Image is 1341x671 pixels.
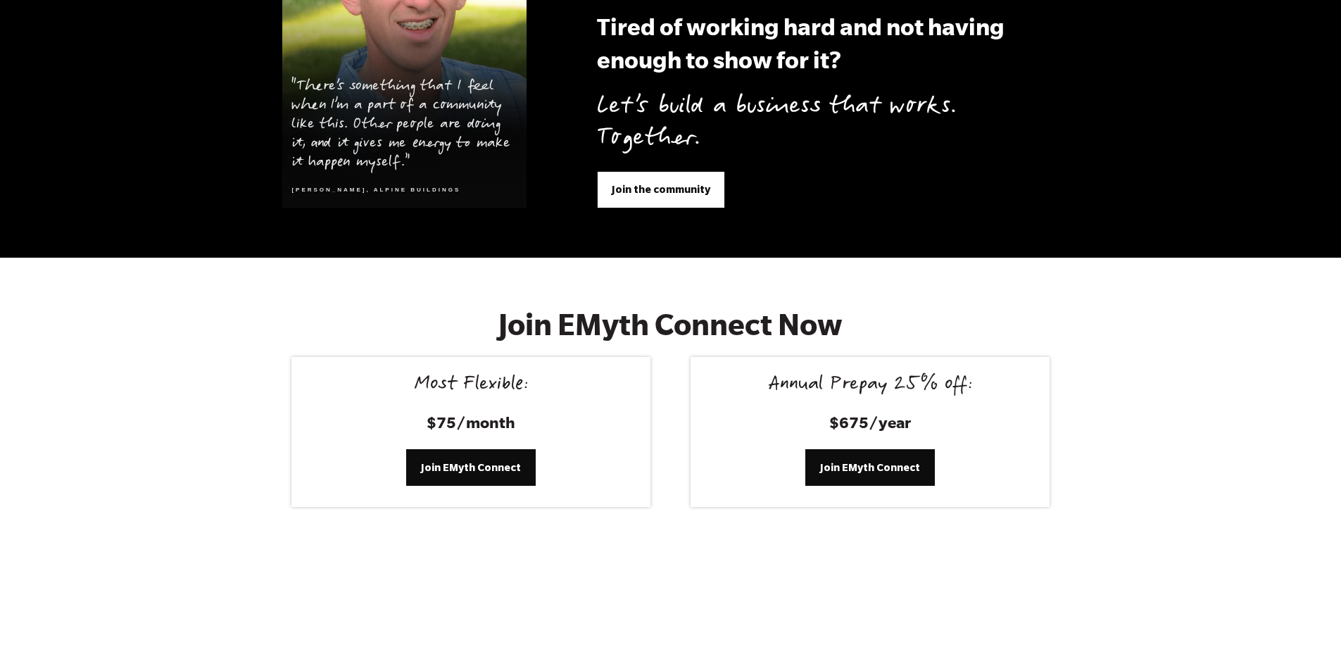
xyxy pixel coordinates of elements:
h3: Tired of working hard and not having enough to show for it? [597,11,1059,77]
a: Join EMyth Connect [805,449,935,486]
span: Join the community [612,182,710,197]
span: Join EMyth Connect [421,460,521,475]
a: Join EMyth Connect [406,449,536,486]
div: Most Flexible: [308,374,634,398]
span: Join EMyth Connect [820,460,920,475]
h3: $675/year [707,411,1033,433]
a: Join the community [597,171,725,208]
div: Annual Prepay 25% off: [707,374,1033,398]
cite: [PERSON_NAME], Alpine Buildings [291,187,460,193]
iframe: Chat Widget [1271,603,1341,671]
p: Let’s build a business that works. Together. [597,92,1059,156]
p: "There’s something that I feel when I’m a part of a community like this. Other people are doing i... [291,77,517,173]
h2: Join EMyth Connect Now [382,307,959,341]
h3: $75/month [308,411,634,433]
